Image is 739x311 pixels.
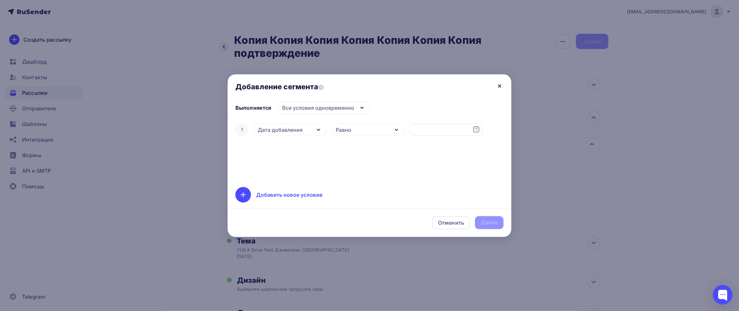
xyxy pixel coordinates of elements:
div: 1 [235,123,248,136]
div: Отменить [438,219,464,227]
div: Дата добавления [258,126,303,134]
button: Дата добавления [254,123,327,136]
div: Все условия одновременно [282,104,355,112]
span: Добавление сегмента [235,82,324,91]
button: Все условия одновременно [278,102,370,114]
button: Равно [332,123,405,136]
div: Равно [336,126,352,134]
div: Выполняется [235,104,271,112]
div: Добавить новое условие [256,191,322,199]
